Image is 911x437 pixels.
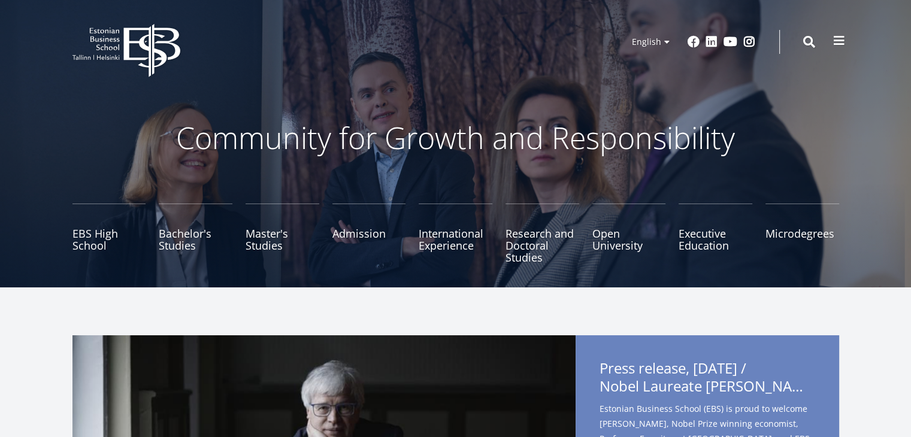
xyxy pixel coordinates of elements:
[138,120,773,156] p: Community for Growth and Responsibility
[765,204,839,263] a: Microdegrees
[724,36,737,48] a: Youtube
[600,377,815,395] span: Nobel Laureate [PERSON_NAME] to Deliver Lecture at [GEOGRAPHIC_DATA]
[332,204,406,263] a: Admission
[72,204,146,263] a: EBS High School
[246,204,319,263] a: Master's Studies
[592,204,666,263] a: Open University
[600,359,815,399] span: Press release, [DATE] /
[419,204,492,263] a: International Experience
[506,204,579,263] a: Research and Doctoral Studies
[743,36,755,48] a: Instagram
[159,204,232,263] a: Bachelor's Studies
[688,36,700,48] a: Facebook
[679,204,752,263] a: Executive Education
[706,36,718,48] a: Linkedin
